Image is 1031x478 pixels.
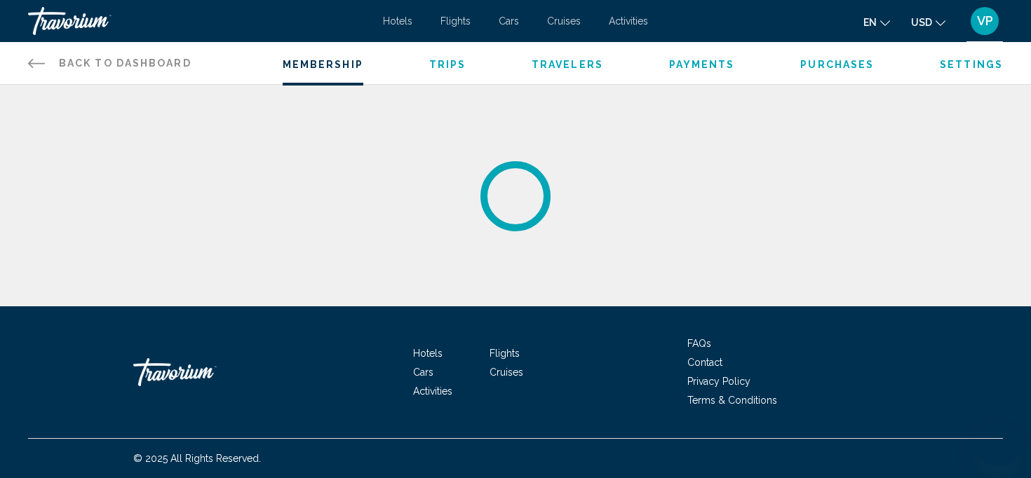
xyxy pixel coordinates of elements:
[413,367,433,378] a: Cars
[609,15,648,27] a: Activities
[532,59,603,70] a: Travelers
[490,348,520,359] a: Flights
[490,367,523,378] a: Cruises
[133,351,274,393] a: Travorium
[429,59,466,70] a: Trips
[687,357,722,368] a: Contact
[940,59,1003,70] a: Settings
[911,17,932,28] span: USD
[413,385,452,397] a: Activities
[440,15,471,27] a: Flights
[687,338,711,349] a: FAQs
[547,15,581,27] a: Cruises
[687,395,777,406] a: Terms & Conditions
[863,17,877,28] span: en
[59,57,191,69] span: Back to Dashboard
[687,376,750,387] a: Privacy Policy
[863,12,890,32] button: Change language
[499,15,519,27] a: Cars
[966,6,1003,36] button: User Menu
[413,348,443,359] a: Hotels
[977,14,993,28] span: VP
[911,12,945,32] button: Change currency
[669,59,735,70] a: Payments
[283,59,363,70] a: Membership
[28,7,369,35] a: Travorium
[800,59,874,70] a: Purchases
[28,42,191,84] a: Back to Dashboard
[133,453,261,464] span: © 2025 All Rights Reserved.
[383,15,412,27] a: Hotels
[975,422,1020,467] iframe: Кнопка для запуску вікна повідомлень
